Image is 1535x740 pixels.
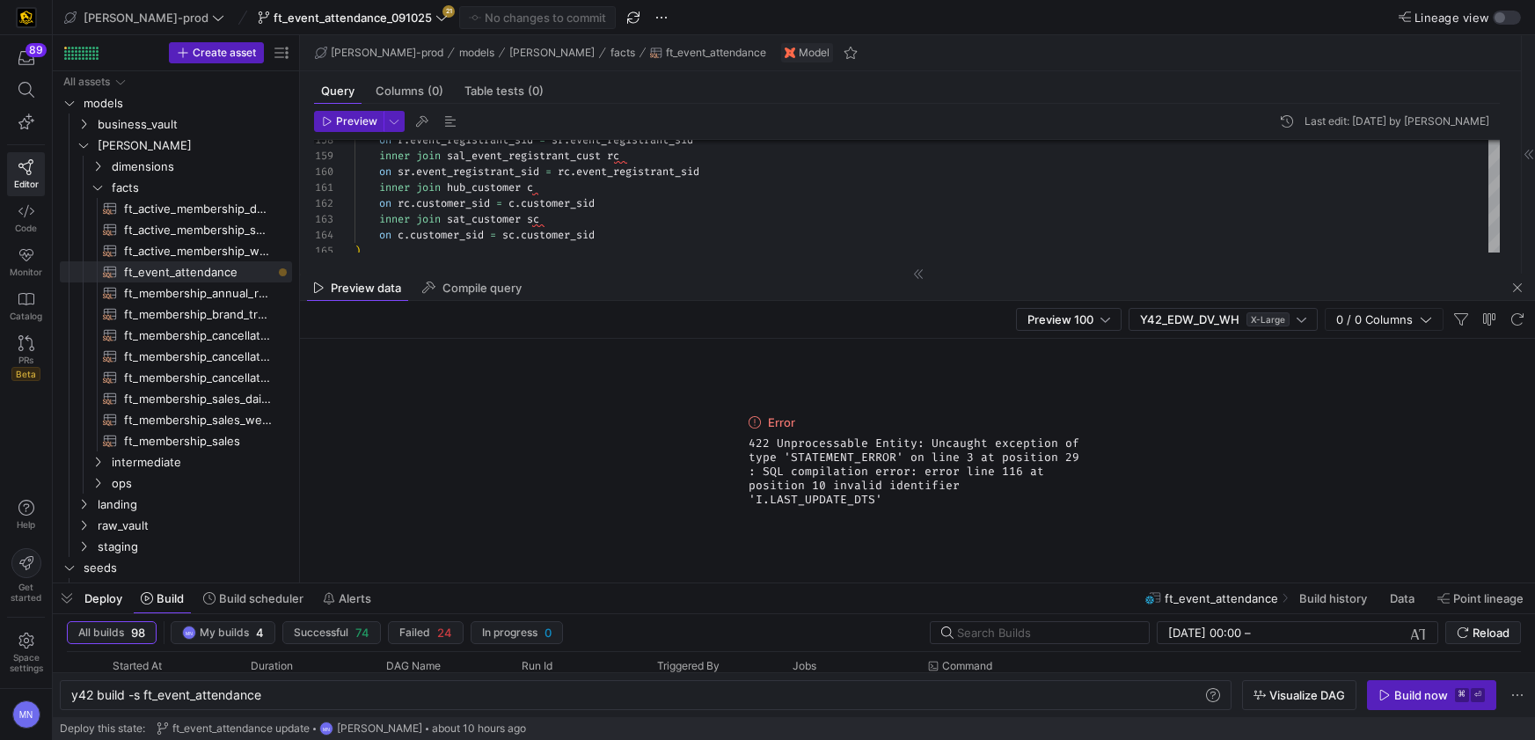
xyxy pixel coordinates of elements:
[71,687,261,702] span: y42 build -s ft_event_attendance
[464,85,544,97] span: Table tests
[1382,583,1426,613] button: Data
[251,660,293,672] span: Duration
[799,47,830,59] span: Model
[314,148,333,164] div: 159
[7,696,45,733] button: MN
[98,537,289,557] span: staging
[515,196,521,210] span: .
[124,241,272,261] span: ft_active_membership_weekly_forecast​​​​​​​​​​
[793,660,816,672] span: Jobs
[1445,621,1521,644] button: Reload
[60,430,292,451] a: ft_membership_sales​​​​​​​​​​
[60,219,292,240] a: ft_active_membership_snapshot​​​​​​​​​​
[98,495,289,515] span: landing
[7,152,45,196] a: Editor
[749,436,1086,507] span: 422 Unprocessable Entity: Uncaught exception of type 'STATEMENT_ERROR' on line 3 at position 29 :...
[379,212,410,226] span: inner
[610,47,635,59] span: facts
[124,199,272,219] span: ft_active_membership_daily_forecast​​​​​​​​​​
[311,42,448,63] button: [PERSON_NAME]-prod
[416,165,539,179] span: event_registrant_sid
[515,228,521,242] span: .
[471,621,563,644] button: In progress0
[314,111,384,132] button: Preview
[84,11,208,25] span: [PERSON_NAME]-prod
[84,93,289,114] span: models
[957,626,1135,640] input: Search Builds
[274,11,432,25] span: ft_event_attendance_091025
[666,47,766,59] span: ft_event_attendance
[124,368,272,388] span: ft_membership_cancellations​​​​​​​​​​
[200,626,249,639] span: My builds
[496,196,502,210] span: =
[404,228,410,242] span: .
[1269,688,1345,702] span: Visualize DAG
[521,196,595,210] span: customer_sid
[386,660,441,672] span: DAG Name
[282,621,381,644] button: Successful74
[657,660,720,672] span: Triggered By
[527,180,533,194] span: c
[1305,115,1489,128] div: Last edit: [DATE] by [PERSON_NAME]
[1414,11,1489,25] span: Lineage view
[7,492,45,538] button: Help
[60,325,292,346] a: ft_membership_cancellations_daily_forecast​​​​​​​​​​
[314,243,333,259] div: 165
[124,220,272,240] span: ft_active_membership_snapshot​​​​​​​​​​
[60,388,292,409] a: ft_membership_sales_daily_forecast​​​​​​​​​​
[455,42,499,63] button: models
[1291,583,1378,613] button: Build history
[67,621,157,644] button: All builds98
[131,626,145,640] span: 98
[447,149,601,163] span: sal_event_registrant_cust
[78,626,124,639] span: All builds
[98,114,289,135] span: business_vault
[60,722,145,735] span: Deploy this state:
[416,180,441,194] span: join
[152,717,530,740] button: ft_event_attendance updateMN[PERSON_NAME]about 10 hours ago
[98,516,289,536] span: raw_vault
[11,582,41,603] span: Get started
[60,282,292,304] div: Press SPACE to select this row.
[60,473,292,494] div: Press SPACE to select this row.
[314,211,333,227] div: 163
[1245,626,1251,640] span: –
[60,304,292,325] div: Press SPACE to select this row.
[11,367,40,381] span: Beta
[337,722,422,735] span: [PERSON_NAME]
[1394,688,1448,702] div: Build now
[398,165,410,179] span: sr
[63,76,110,88] div: All assets
[1325,308,1444,331] button: 0 / 0 Columns
[1473,626,1509,640] span: Reload
[171,621,275,644] button: MNMy builds4
[379,228,391,242] span: on
[60,282,292,304] a: ft_membership_annual_retention​​​​​​​​​​
[428,85,443,97] span: (0)
[410,196,416,210] span: .
[785,48,795,58] img: undefined
[193,47,256,59] span: Create asset
[331,47,443,59] span: [PERSON_NAME]-prod
[502,228,515,242] span: sc
[7,328,45,388] a: PRsBeta
[399,626,430,639] span: Failed
[60,451,292,473] div: Press SPACE to select this row.
[1299,591,1367,605] span: Build history
[60,346,292,367] a: ft_membership_cancellations_weekly_forecast​​​​​​​​​​
[60,494,292,515] div: Press SPACE to select this row.
[314,164,333,180] div: 160
[60,240,292,261] a: ft_active_membership_weekly_forecast​​​​​​​​​​
[314,195,333,211] div: 162
[60,6,229,29] button: [PERSON_NAME]-prod
[15,223,37,233] span: Code
[398,196,410,210] span: rc
[98,579,272,599] span: rate_plan_lookup​​​​​​
[545,626,552,640] span: 0
[768,415,795,429] span: Error
[60,135,292,156] div: Press SPACE to select this row.
[490,228,496,242] span: =
[509,47,595,59] span: [PERSON_NAME]
[416,149,441,163] span: join
[432,722,526,735] span: about 10 hours ago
